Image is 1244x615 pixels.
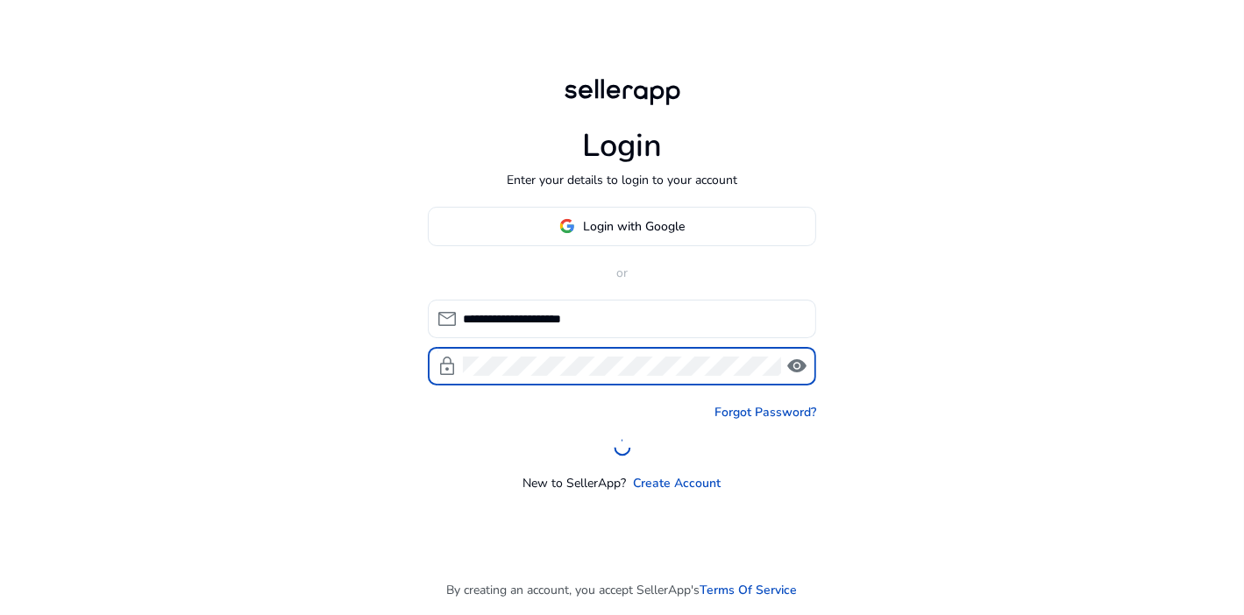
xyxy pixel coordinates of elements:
[559,218,575,234] img: google-logo.svg
[428,264,816,282] p: or
[582,127,662,165] h1: Login
[634,474,722,492] a: Create Account
[437,356,458,377] span: lock
[584,217,686,236] span: Login with Google
[786,356,807,377] span: visibility
[507,171,737,189] p: Enter your details to login to your account
[428,207,816,246] button: Login with Google
[714,403,816,421] a: Forgot Password?
[523,474,627,492] p: New to SellerApp?
[437,308,458,329] span: mail
[700,581,798,599] a: Terms Of Service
